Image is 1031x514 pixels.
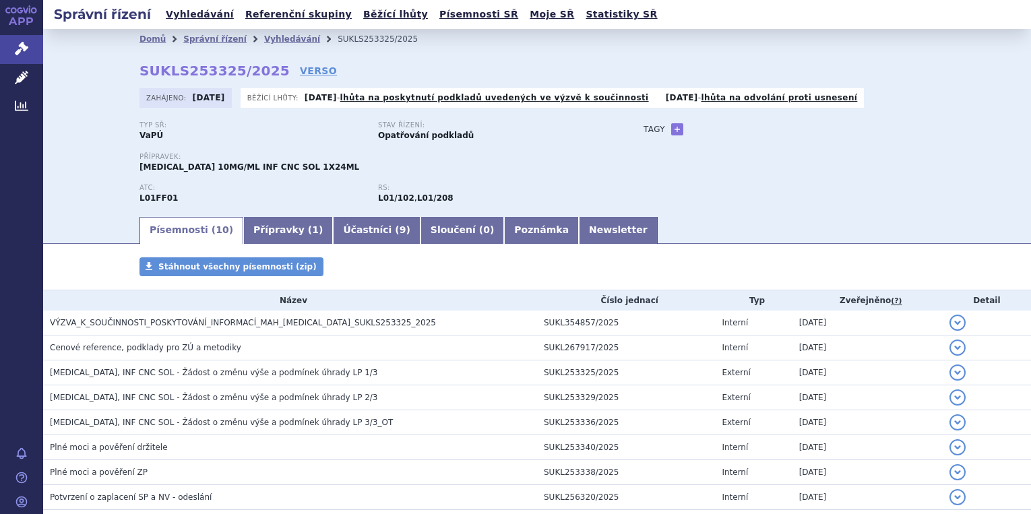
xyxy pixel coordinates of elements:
[949,489,966,505] button: detail
[378,193,414,203] strong: nivolumab
[715,290,792,311] th: Typ
[792,410,943,435] td: [DATE]
[666,93,698,102] strong: [DATE]
[338,29,435,49] li: SUKLS253325/2025
[158,262,317,271] span: Stáhnout všechny písemnosti (zip)
[378,184,603,192] p: RS:
[949,364,966,381] button: detail
[50,343,241,352] span: Cenové reference, podklady pro ZÚ a metodiky
[50,368,378,377] span: OPDIVO, INF CNC SOL - Žádost o změnu výše a podmínek úhrady LP 1/3
[792,385,943,410] td: [DATE]
[50,318,436,327] span: VÝZVA_K_SOUČINNOSTI_POSKYTOVÁNÍ_INFORMACÍ_MAH_OPDIVO_SUKLS253325_2025
[340,93,649,102] a: lhůta na poskytnutí podkladů uvedených ve výzvě k součinnosti
[792,290,943,311] th: Zveřejněno
[300,64,337,77] a: VERSO
[537,311,715,335] td: SUKL354857/2025
[949,315,966,331] button: detail
[420,217,504,244] a: Sloučení (0)
[949,439,966,455] button: detail
[722,368,750,377] span: Externí
[537,385,715,410] td: SUKL253329/2025
[139,153,617,161] p: Přípravek:
[722,443,748,452] span: Interní
[50,418,393,427] span: OPDIVO, INF CNC SOL - Žádost o změnu výše a podmínek úhrady LP 3/3_OT
[162,5,238,24] a: Vyhledávání
[50,443,168,452] span: Plné moci a pověření držitele
[139,34,166,44] a: Domů
[312,224,319,235] span: 1
[722,492,748,502] span: Interní
[139,63,290,79] strong: SUKLS253325/2025
[483,224,490,235] span: 0
[666,92,858,103] p: -
[722,418,750,427] span: Externí
[504,217,579,244] a: Poznámka
[526,5,578,24] a: Moje SŘ
[722,343,748,352] span: Interní
[792,335,943,360] td: [DATE]
[139,257,323,276] a: Stáhnout všechny písemnosti (zip)
[139,162,359,172] span: [MEDICAL_DATA] 10MG/ML INF CNC SOL 1X24ML
[792,311,943,335] td: [DATE]
[943,290,1031,311] th: Detail
[146,92,189,103] span: Zahájeno:
[247,92,301,103] span: Běžící lhůty:
[305,92,649,103] p: -
[701,93,857,102] a: lhůta na odvolání proti usnesení
[43,5,162,24] h2: Správní řízení
[139,131,163,140] strong: VaPÚ
[50,393,378,402] span: OPDIVO, INF CNC SOL - Žádost o změnu výše a podmínek úhrady LP 2/3
[378,131,474,140] strong: Opatřování podkladů
[305,93,337,102] strong: [DATE]
[264,34,320,44] a: Vyhledávání
[537,435,715,460] td: SUKL253340/2025
[792,360,943,385] td: [DATE]
[537,290,715,311] th: Číslo jednací
[359,5,432,24] a: Běžící lhůty
[949,414,966,430] button: detail
[582,5,661,24] a: Statistiky SŘ
[435,5,522,24] a: Písemnosti SŘ
[537,485,715,510] td: SUKL256320/2025
[949,389,966,406] button: detail
[671,123,683,135] a: +
[193,93,225,102] strong: [DATE]
[792,460,943,485] td: [DATE]
[333,217,420,244] a: Účastníci (9)
[378,121,603,129] p: Stav řízení:
[50,492,212,502] span: Potvrzení o zaplacení SP a NV - odeslání
[537,360,715,385] td: SUKL253325/2025
[378,184,617,204] div: ,
[139,217,243,244] a: Písemnosti (10)
[537,410,715,435] td: SUKL253336/2025
[537,460,715,485] td: SUKL253338/2025
[50,468,148,477] span: Plné moci a pověření ZP
[792,435,943,460] td: [DATE]
[183,34,247,44] a: Správní řízení
[139,184,365,192] p: ATC:
[722,468,748,477] span: Interní
[139,193,178,203] strong: NIVOLUMAB
[139,121,365,129] p: Typ SŘ:
[216,224,228,235] span: 10
[537,335,715,360] td: SUKL267917/2025
[417,193,454,203] strong: nivolumab k léčbě metastazujícího kolorektálního karcinomu
[722,318,748,327] span: Interní
[722,393,750,402] span: Externí
[949,464,966,480] button: detail
[43,290,537,311] th: Název
[949,340,966,356] button: detail
[579,217,658,244] a: Newsletter
[891,296,902,306] abbr: (?)
[644,121,665,137] h3: Tagy
[792,485,943,510] td: [DATE]
[243,217,333,244] a: Přípravky (1)
[241,5,356,24] a: Referenční skupiny
[400,224,406,235] span: 9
